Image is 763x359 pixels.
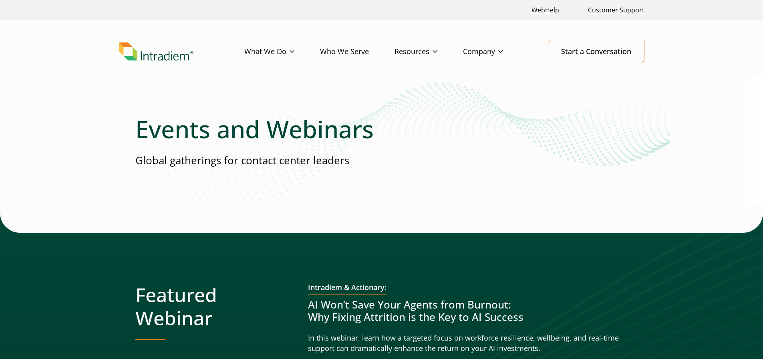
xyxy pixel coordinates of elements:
[119,42,244,61] a: Link to homepage of Intradiem
[308,298,628,323] h3: AI Won’t Save Your Agents from Burnout: Why Fixing Attrition is the Key to AI Success
[244,40,320,63] a: What We Do
[463,40,529,63] a: Company
[135,153,628,168] p: Global gatherings for contact center leaders
[135,115,628,143] h1: Events and Webinars
[308,333,628,354] p: In this webinar, learn how a targeted focus on workforce resilience, wellbeing, and real-time sup...
[135,283,295,329] h2: Featured Webinar
[548,40,644,63] a: Start a Conversation
[119,42,193,61] img: Intradiem
[528,2,562,19] a: Link opens in a new window
[395,40,463,63] a: Resources
[320,40,395,63] a: Who We Serve
[585,2,648,19] a: Customer Support
[308,283,387,295] h3: Intradiem & Actionary:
